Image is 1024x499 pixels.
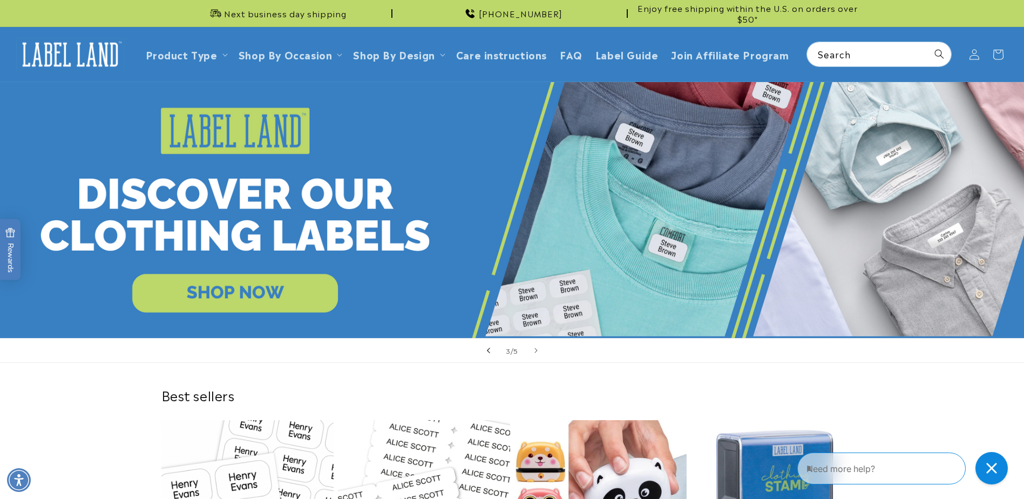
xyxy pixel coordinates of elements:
[450,42,553,67] a: Care instructions
[513,345,518,356] span: 5
[479,8,562,19] span: [PHONE_NUMBER]
[632,3,863,24] span: Enjoy free shipping within the U.S. on orders over $50*
[671,48,789,60] span: Join Affiliate Program
[7,468,31,492] div: Accessibility Menu
[353,47,435,62] a: Shop By Design
[239,48,333,60] span: Shop By Occasion
[511,345,514,356] span: /
[589,42,665,67] a: Label Guide
[16,38,124,71] img: Label Land
[347,42,449,67] summary: Shop By Design
[506,345,511,356] span: 3
[553,42,589,67] a: FAQ
[456,48,547,60] span: Care instructions
[927,42,951,66] button: Search
[5,228,16,273] span: Rewards
[477,339,500,362] button: Previous slide
[232,42,347,67] summary: Shop By Occasion
[560,48,582,60] span: FAQ
[139,42,232,67] summary: Product Type
[664,42,795,67] a: Join Affiliate Program
[146,47,218,62] a: Product Type
[524,339,548,362] button: Next slide
[595,48,659,60] span: Label Guide
[797,448,1013,488] iframe: Gorgias Floating Chat
[161,387,863,403] h2: Best sellers
[224,8,347,19] span: Next business day shipping
[12,33,128,75] a: Label Land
